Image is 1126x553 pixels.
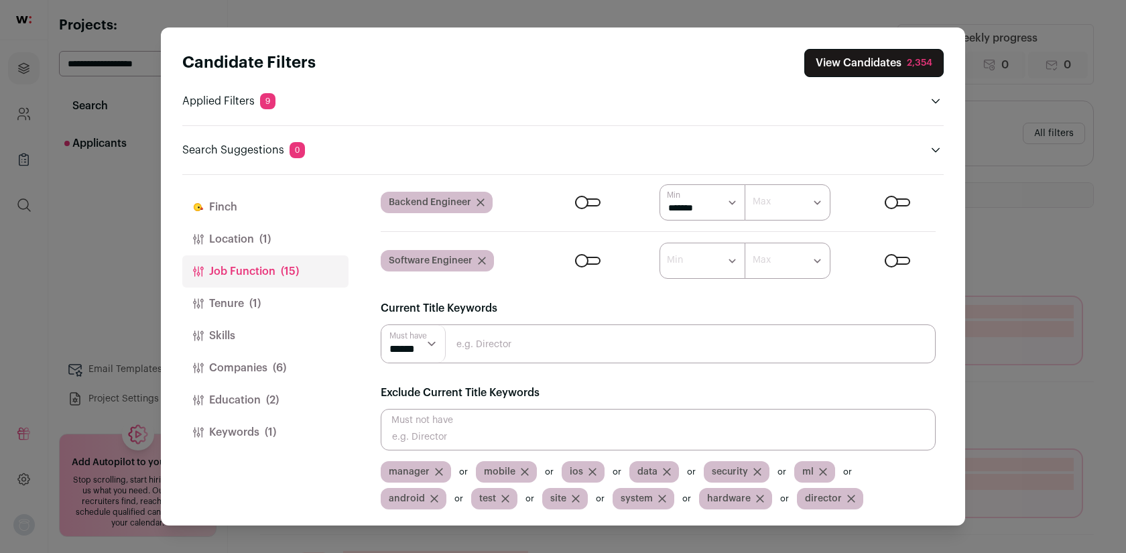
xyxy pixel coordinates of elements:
[389,465,430,479] span: manager
[381,385,540,401] label: Exclude Current Title Keywords
[550,492,566,505] span: site
[667,253,683,267] label: Min
[290,142,305,158] span: 0
[805,492,842,505] span: director
[389,196,471,209] span: Backend Engineer
[389,254,473,267] span: Software Engineer
[182,93,275,109] p: Applied Filters
[273,360,286,376] span: (6)
[182,255,349,288] button: Job Function(15)
[637,465,658,479] span: data
[667,190,680,200] label: Min
[182,288,349,320] button: Tenure(1)
[753,253,771,267] label: Max
[182,55,316,71] strong: Candidate Filters
[381,300,497,316] label: Current Title Keywords
[381,409,936,450] input: e.g. Director
[259,231,271,247] span: (1)
[753,195,771,208] label: Max
[265,424,276,440] span: (1)
[281,263,299,280] span: (15)
[182,416,349,448] button: Keywords(1)
[712,465,748,479] span: security
[928,93,944,109] button: Open applied filters
[266,392,279,408] span: (2)
[182,142,305,158] p: Search Suggestions
[381,324,936,363] input: e.g. Director
[389,492,425,505] span: android
[621,492,653,505] span: system
[182,191,349,223] button: Finch
[484,465,515,479] span: mobile
[570,465,583,479] span: ios
[907,56,932,70] div: 2,354
[182,320,349,352] button: Skills
[260,93,275,109] span: 9
[249,296,261,312] span: (1)
[182,352,349,384] button: Companies(6)
[182,384,349,416] button: Education(2)
[804,49,944,77] button: Close search preferences
[182,223,349,255] button: Location(1)
[707,492,751,505] span: hardware
[479,492,496,505] span: test
[802,465,814,479] span: ml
